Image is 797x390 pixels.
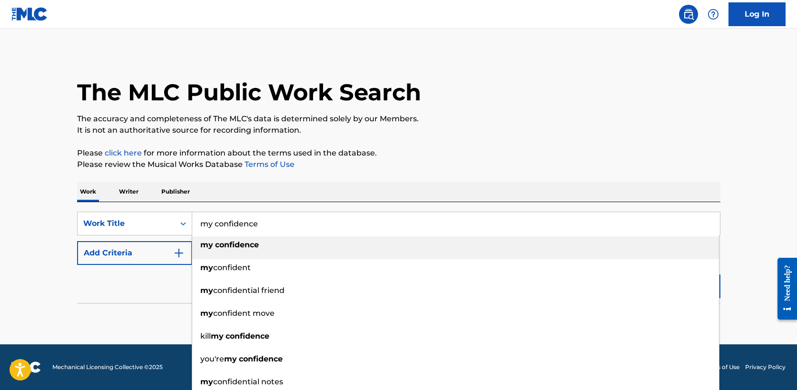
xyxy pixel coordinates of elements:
p: Publisher [158,182,193,202]
a: Public Search [679,5,698,24]
strong: my [200,286,213,295]
strong: my [211,331,224,341]
button: Add Criteria [77,241,192,265]
span: confident move [213,309,275,318]
img: logo [11,361,41,373]
iframe: Resource Center [770,251,797,327]
a: Terms of Use [243,160,295,169]
strong: confidence [239,354,283,363]
a: Privacy Policy [745,363,786,371]
h1: The MLC Public Work Search [77,78,421,107]
p: The accuracy and completeness of The MLC's data is determined solely by our Members. [77,113,720,125]
span: confidential friend [213,286,285,295]
p: It is not an authoritative source for recording information. [77,125,720,136]
img: 9d2ae6d4665cec9f34b9.svg [173,247,185,259]
span: confident [213,263,251,272]
strong: my [200,263,213,272]
a: click here [105,148,142,157]
strong: my [224,354,237,363]
strong: confidence [226,331,269,341]
p: Please review the Musical Works Database [77,159,720,170]
strong: my [200,377,213,386]
p: Please for more information about the terms used in the database. [77,147,720,159]
a: Log In [728,2,786,26]
div: Work Title [83,218,169,229]
img: help [708,9,719,20]
span: kill [200,331,211,341]
span: Mechanical Licensing Collective © 2025 [52,363,163,371]
form: Search Form [77,212,720,303]
strong: my [200,240,213,249]
strong: my [200,309,213,318]
img: MLC Logo [11,7,48,21]
span: confidential notes [213,377,283,386]
p: Work [77,182,99,202]
p: Writer [116,182,141,202]
span: you're [200,354,224,363]
strong: confidence [215,240,259,249]
img: search [683,9,694,20]
div: Help [704,5,723,24]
